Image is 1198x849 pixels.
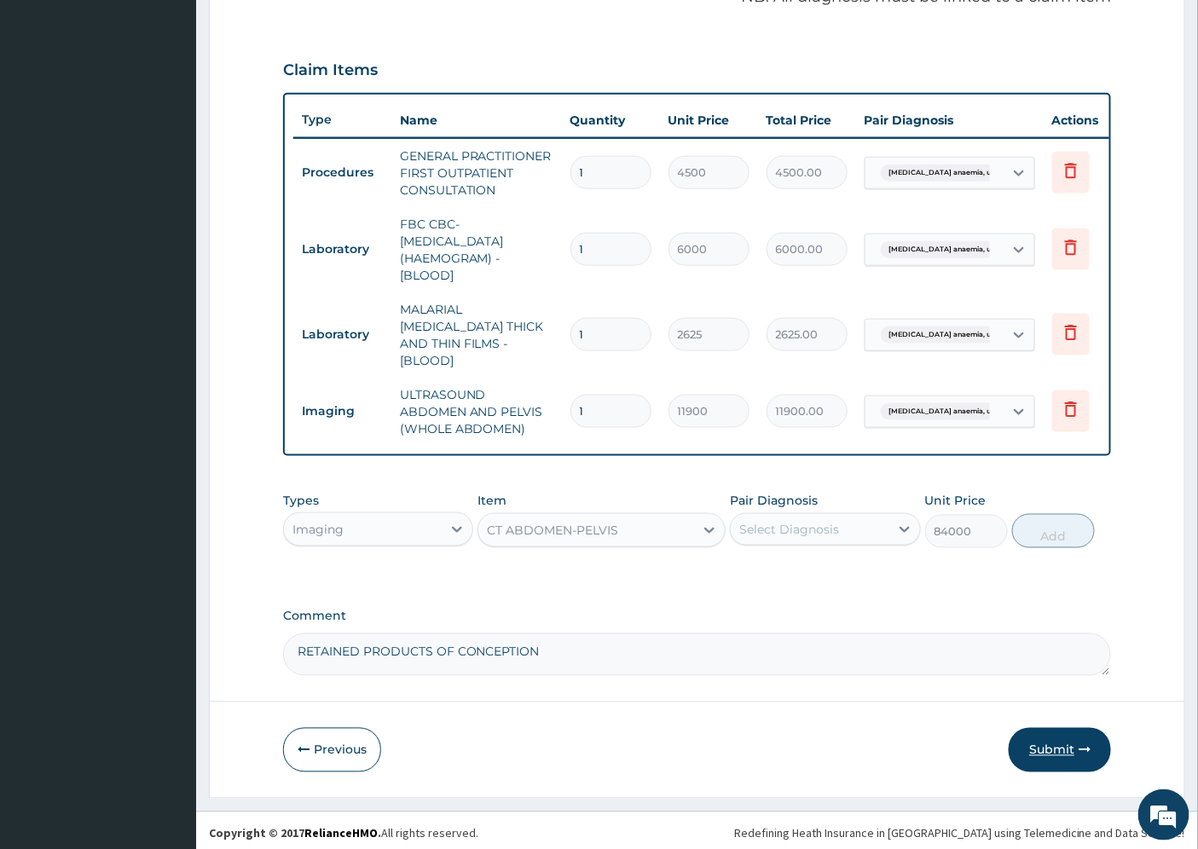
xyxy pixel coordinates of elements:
th: Name [391,103,562,137]
div: Chat with us now [89,95,286,118]
div: Minimize live chat window [280,9,321,49]
td: MALARIAL [MEDICAL_DATA] THICK AND THIN FILMS - [BLOOD] [391,292,562,378]
h3: Claim Items [283,61,378,80]
td: Laboratory [293,234,391,265]
label: Types [283,494,319,508]
th: Quantity [562,103,660,137]
td: Laboratory [293,319,391,350]
span: [MEDICAL_DATA] anaemia, unspe... [881,403,1021,420]
div: Imaging [292,521,344,538]
td: FBC CBC-[MEDICAL_DATA] (HAEMOGRAM) - [BLOOD] [391,207,562,292]
span: [MEDICAL_DATA] anaemia, unspe... [881,326,1021,344]
td: Imaging [293,396,391,427]
td: ULTRASOUND ABDOMEN AND PELVIS (WHOLE ABDOMEN) [391,378,562,446]
span: [MEDICAL_DATA] anaemia, unspe... [881,241,1021,258]
img: d_794563401_company_1708531726252_794563401 [32,85,69,128]
label: Pair Diagnosis [730,492,818,509]
textarea: Type your message and hit 'Enter' [9,465,325,525]
label: Item [477,492,506,509]
td: Procedures [293,157,391,188]
td: GENERAL PRACTITIONER FIRST OUTPATIENT CONSULTATION [391,139,562,207]
div: Select Diagnosis [739,521,839,538]
label: Unit Price [925,492,987,509]
strong: Copyright © 2017 . [209,826,381,841]
span: We're online! [99,215,235,387]
label: Comment [283,609,1112,624]
span: [MEDICAL_DATA] anaemia, unspe... [881,165,1021,182]
button: Add [1012,514,1095,548]
th: Actions [1044,103,1129,137]
div: Redefining Heath Insurance in [GEOGRAPHIC_DATA] using Telemedicine and Data Science! [734,825,1185,842]
th: Pair Diagnosis [856,103,1044,137]
div: CT ABDOMEN-PELVIS [487,522,618,539]
th: Type [293,104,391,136]
a: RelianceHMO [304,826,378,841]
th: Unit Price [660,103,758,137]
button: Submit [1009,728,1111,772]
button: Previous [283,728,381,772]
th: Total Price [758,103,856,137]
